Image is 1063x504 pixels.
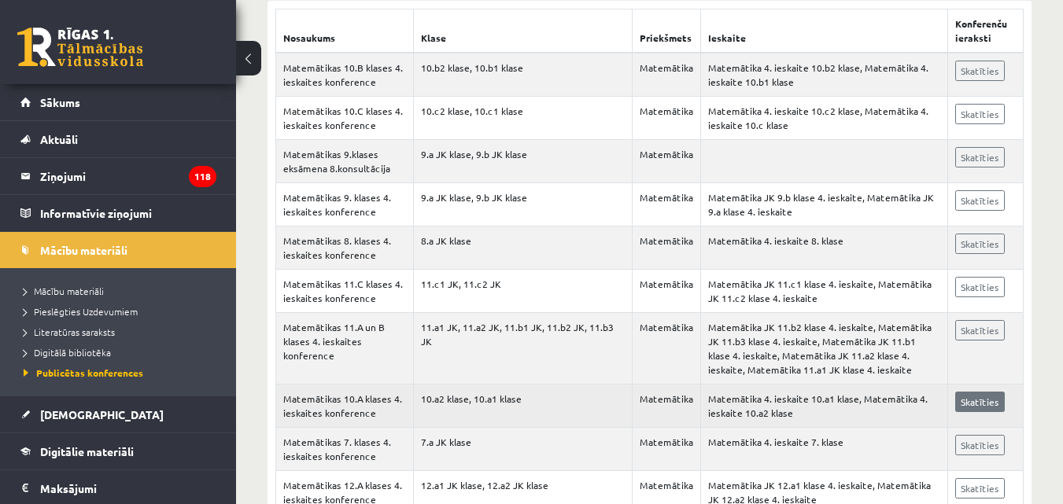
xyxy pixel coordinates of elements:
[700,313,947,384] td: Matemātika JK 11.b2 klase 4. ieskaite, Matemātika JK 11.b3 klase 4. ieskaite, Matemātika JK 11.b1...
[632,9,700,53] th: Priekšmets
[40,95,80,109] span: Sākums
[700,384,947,428] td: Matemātika 4. ieskaite 10.a1 klase, Matemātika 4. ieskaite 10.a2 klase
[40,243,127,257] span: Mācību materiāli
[700,53,947,97] td: Matemātika 4. ieskaite 10.b2 klase, Matemātika 4. ieskaite 10.b1 klase
[24,325,220,339] a: Literatūras saraksts
[24,345,220,359] a: Digitālā bibliotēka
[955,392,1005,412] a: Skatīties
[24,366,143,379] span: Publicētas konferences
[40,132,78,146] span: Aktuāli
[276,313,414,384] td: Matemātikas 11.A un B klases 4. ieskaites konference
[700,183,947,226] td: Matemātika JK 9.b klase 4. ieskaite, Matemātika JK 9.a klase 4. ieskaite
[955,435,1005,455] a: Skatīties
[632,140,700,183] td: Matemātika
[276,183,414,226] td: Matemātikas 9. klases 4. ieskaites konference
[955,277,1005,297] a: Skatīties
[955,320,1005,340] a: Skatīties
[955,61,1005,81] a: Skatīties
[17,28,143,67] a: Rīgas 1. Tālmācības vidusskola
[414,428,633,471] td: 7.a JK klase
[700,428,947,471] td: Matemātika 4. ieskaite 7. klase
[632,428,700,471] td: Matemātika
[700,97,947,140] td: Matemātika 4. ieskaite 10.c2 klase, Matemātika 4. ieskaite 10.c klase
[632,97,700,140] td: Matemātika
[276,428,414,471] td: Matemātikas 7. klases 4. ieskaites konference
[632,313,700,384] td: Matemātika
[40,195,216,231] legend: Informatīvie ziņojumi
[24,305,138,318] span: Pieslēgties Uzdevumiem
[276,97,414,140] td: Matemātikas 10.C klases 4. ieskaites konference
[414,270,633,313] td: 11.c1 JK, 11.c2 JK
[955,234,1005,254] a: Skatīties
[20,433,216,469] a: Digitālie materiāli
[276,140,414,183] td: Matemātikas 9.klases eksāmena 8.konsultācija
[40,444,134,458] span: Digitālie materiāli
[20,195,216,231] a: Informatīvie ziņojumi
[632,183,700,226] td: Matemātika
[276,270,414,313] td: Matemātikas 11.C klases 4. ieskaites konference
[955,478,1005,498] a: Skatīties
[955,147,1005,167] a: Skatīties
[414,313,633,384] td: 11.a1 JK, 11.a2 JK, 11.b1 JK, 11.b2 JK, 11.b3 JK
[414,140,633,183] td: 9.a JK klase, 9.b JK klase
[414,384,633,428] td: 10.a2 klase, 10.a1 klase
[414,226,633,270] td: 8.a JK klase
[20,121,216,157] a: Aktuāli
[632,384,700,428] td: Matemātika
[40,407,164,421] span: [DEMOGRAPHIC_DATA]
[20,232,216,268] a: Mācību materiāli
[24,304,220,318] a: Pieslēgties Uzdevumiem
[632,270,700,313] td: Matemātika
[24,284,220,298] a: Mācību materiāli
[276,53,414,97] td: Matemātikas 10.B klases 4. ieskaites konference
[700,9,947,53] th: Ieskaite
[700,226,947,270] td: Matemātika 4. ieskaite 8. klase
[632,226,700,270] td: Matemātika
[24,366,220,380] a: Publicētas konferences
[947,9,1023,53] th: Konferenču ieraksti
[40,158,216,194] legend: Ziņojumi
[276,384,414,428] td: Matemātikas 10.A klases 4. ieskaites konference
[24,326,115,338] span: Literatūras saraksts
[24,346,111,359] span: Digitālā bibliotēka
[20,396,216,432] a: [DEMOGRAPHIC_DATA]
[955,190,1005,211] a: Skatīties
[414,97,633,140] td: 10.c2 klase, 10.c1 klase
[189,166,216,187] i: 118
[20,158,216,194] a: Ziņojumi118
[700,270,947,313] td: Matemātika JK 11.c1 klase 4. ieskaite, Matemātika JK 11.c2 klase 4. ieskaite
[632,53,700,97] td: Matemātika
[276,226,414,270] td: Matemātikas 8. klases 4. ieskaites konference
[414,53,633,97] td: 10.b2 klase, 10.b1 klase
[955,104,1005,124] a: Skatīties
[414,9,633,53] th: Klase
[20,84,216,120] a: Sākums
[276,9,414,53] th: Nosaukums
[414,183,633,226] td: 9.a JK klase, 9.b JK klase
[24,285,104,297] span: Mācību materiāli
